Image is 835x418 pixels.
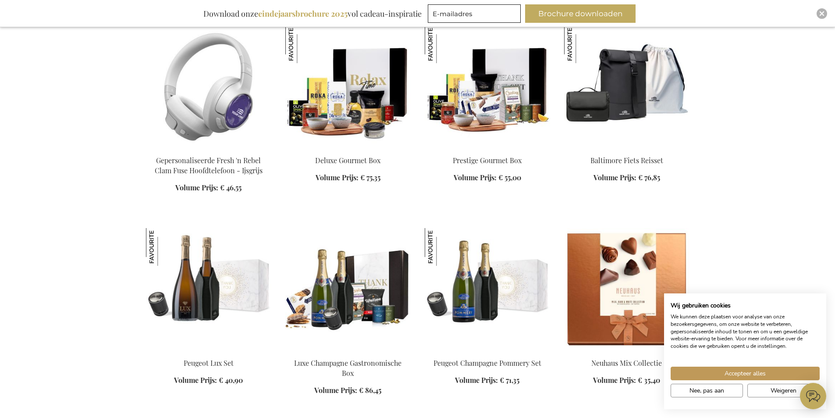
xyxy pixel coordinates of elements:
span: € 75,35 [360,173,380,182]
span: Volume Prijs: [174,375,217,385]
a: Luxury Champagne Gourmet Box [285,347,411,356]
span: € 86,45 [359,386,381,395]
img: Peugeot Champagne Pommery Set [425,228,550,351]
img: Peugeot Lux Set [146,228,184,266]
button: Pas cookie voorkeuren aan [671,384,743,397]
h2: Wij gebruiken cookies [671,302,820,310]
input: E-mailadres [428,4,521,23]
a: Volume Prijs: € 86,45 [314,386,381,396]
p: We kunnen deze plaatsen voor analyse van onze bezoekersgegevens, om onze website te verbeteren, g... [671,313,820,350]
img: ARCA-20055 [285,25,411,148]
span: Volume Prijs: [593,173,636,182]
a: Volume Prijs: € 75,35 [316,173,380,183]
b: eindejaarsbrochure 2025 [258,8,348,19]
a: EB-PKT-PEUG-CHAM-LUX Peugeot Lux Set [146,347,271,356]
img: Prestige Gourmet Box [425,25,550,148]
iframe: belco-activator-frame [800,383,826,409]
button: Accepteer alle cookies [671,367,820,380]
span: € 76,85 [638,173,660,182]
span: Volume Prijs: [593,375,636,385]
div: Download onze vol cadeau-inspiratie [199,4,426,23]
a: Neuhaus Mix Collectie [591,358,662,368]
span: € 71,35 [500,375,519,385]
span: Nee, pas aan [689,386,724,395]
a: Gepersonaliseerde Fresh 'n Rebel Clam Fuse Hoofdtelefoon - Ijsgrijs [155,156,263,175]
span: Volume Prijs: [454,173,497,182]
img: Deluxe Gourmet Box [285,25,323,63]
a: Peugeot Champagne Pommery Set [433,358,541,368]
a: Deluxe Gourmet Box [315,156,380,165]
img: Prestige Gourmet Box [425,25,462,63]
span: € 35,40 [638,375,660,385]
span: Weigeren [771,386,796,395]
button: Alle cookies weigeren [747,384,820,397]
a: Volume Prijs: € 76,85 [593,173,660,183]
form: marketing offers and promotions [428,4,523,25]
a: Volume Prijs: € 40,90 [174,375,243,386]
a: Volume Prijs: € 55,00 [454,173,521,183]
img: Peugeot Champagne Pommery Set [425,228,462,266]
img: Luxury Champagne Gourmet Box [285,228,411,351]
div: Close [817,8,827,19]
a: Neuhaus Mix Collection [564,347,689,356]
a: Prestige Gourmet Box Prestige Gourmet Box [425,145,550,153]
span: € 46,55 [220,183,242,192]
a: Volume Prijs: € 71,35 [455,375,519,386]
img: Baltimore Bike Travel Set [564,25,689,148]
img: Baltimore Fiets Reisset [564,25,602,63]
span: Volume Prijs: [455,375,498,385]
span: Volume Prijs: [316,173,359,182]
span: € 55,00 [498,173,521,182]
a: Baltimore Fiets Reisset [590,156,663,165]
a: Volume Prijs: € 35,40 [593,375,660,386]
button: Brochure downloaden [525,4,636,23]
a: Peugeot Lux Set [184,358,234,368]
a: Luxe Champagne Gastronomische Box [294,358,402,378]
a: ARCA-20055 Deluxe Gourmet Box [285,145,411,153]
img: EB-PKT-PEUG-CHAM-LUX [146,228,271,351]
a: Personalised Fresh 'n Rebel Clam Fuse Headphone - Ice Grey [146,145,271,153]
a: Prestige Gourmet Box [453,156,522,165]
span: Volume Prijs: [175,183,218,192]
a: Baltimore Bike Travel Set Baltimore Fiets Reisset [564,145,689,153]
img: Neuhaus Mix Collection [564,228,689,351]
span: Volume Prijs: [314,386,357,395]
img: Personalised Fresh 'n Rebel Clam Fuse Headphone - Ice Grey [146,25,271,148]
span: € 40,90 [219,375,243,385]
img: Close [819,11,824,16]
span: Accepteer alles [725,369,766,378]
a: Volume Prijs: € 46,55 [175,183,242,193]
a: Peugeot Champagne Pommery Set Peugeot Champagne Pommery Set [425,347,550,356]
